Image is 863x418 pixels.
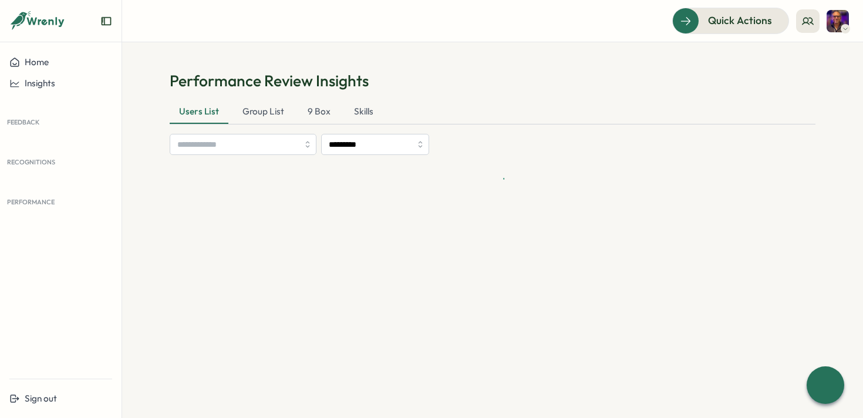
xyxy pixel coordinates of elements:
[233,100,294,124] div: Group List
[170,100,228,124] div: Users List
[298,100,340,124] div: 9 Box
[827,10,849,32] img: Adrian Pearcey
[25,56,49,68] span: Home
[672,8,789,33] button: Quick Actions
[345,100,383,124] div: Skills
[708,13,772,28] span: Quick Actions
[25,393,57,404] span: Sign out
[25,77,55,89] span: Insights
[170,70,815,91] h1: Performance Review Insights
[100,15,112,27] button: Expand sidebar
